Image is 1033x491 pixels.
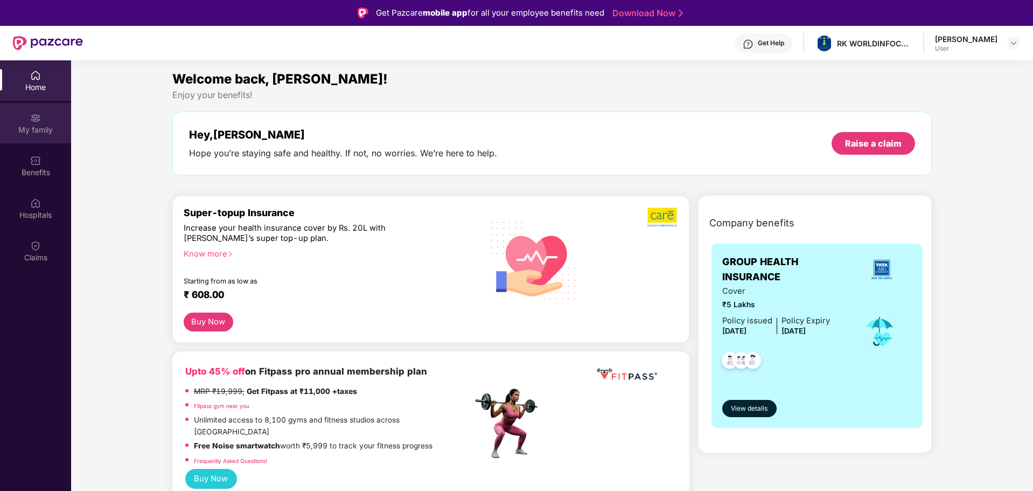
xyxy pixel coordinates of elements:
img: svg+xml;base64,PHN2ZyBpZD0iSGVscC0zMngzMiIgeG1sbnM9Imh0dHA6Ly93d3cudzMub3JnLzIwMDAvc3ZnIiB3aWR0aD... [743,39,753,50]
img: svg+xml;base64,PHN2ZyB4bWxucz0iaHR0cDovL3d3dy53My5vcmcvMjAwMC9zdmciIHhtbG5zOnhsaW5rPSJodHRwOi8vd3... [482,208,585,312]
p: worth ₹5,999 to track your fitness progress [194,440,432,452]
img: whatsapp%20image%202024-01-05%20at%2011.24.52%20am.jpeg [816,36,832,51]
img: svg+xml;base64,PHN2ZyB4bWxucz0iaHR0cDovL3d3dy53My5vcmcvMjAwMC9zdmciIHdpZHRoPSI0OC45MTUiIGhlaWdodD... [728,349,755,375]
b: Upto 45% off [185,366,245,377]
div: Enjoy your benefits! [172,89,932,101]
img: fpp.png [472,386,547,461]
div: User [935,44,997,53]
button: View details [722,400,777,417]
div: Get Pazcare for all your employee benefits need [376,6,604,19]
div: ₹ 608.00 [184,289,462,302]
button: Buy Now [185,469,237,489]
img: fppp.png [595,364,659,384]
a: Download Now [612,8,680,19]
span: ₹5 Lakhs [722,299,830,311]
div: Increase your health insurance cover by Rs. 20L with [PERSON_NAME]’s super top-up plan. [184,223,425,244]
img: Stroke [679,8,683,19]
b: on Fitpass pro annual membership plan [185,366,427,377]
strong: Get Fitpass at ₹11,000 +taxes [247,387,357,396]
img: New Pazcare Logo [13,36,83,50]
strong: mobile app [423,8,467,18]
img: b5dec4f62d2307b9de63beb79f102df3.png [647,207,678,227]
img: svg+xml;base64,PHN2ZyB3aWR0aD0iMjAiIGhlaWdodD0iMjAiIHZpZXdCb3g9IjAgMCAyMCAyMCIgZmlsbD0ibm9uZSIgeG... [30,113,41,123]
img: svg+xml;base64,PHN2ZyBpZD0iSG9tZSIgeG1sbnM9Imh0dHA6Ly93d3cudzMub3JnLzIwMDAvc3ZnIiB3aWR0aD0iMjAiIG... [30,70,41,81]
img: svg+xml;base64,PHN2ZyBpZD0iQ2xhaW0iIHhtbG5zPSJodHRwOi8vd3d3LnczLm9yZy8yMDAwL3N2ZyIgd2lkdGg9IjIwIi... [30,240,41,251]
img: svg+xml;base64,PHN2ZyBpZD0iRHJvcGRvd24tMzJ4MzIiIHhtbG5zPSJodHRwOi8vd3d3LnczLm9yZy8yMDAwL3N2ZyIgd2... [1009,39,1018,47]
img: Logo [358,8,368,18]
div: Know more [184,249,466,257]
button: Buy Now [184,313,233,331]
span: GROUP HEALTH INSURANCE [722,254,851,285]
span: Cover [722,285,830,298]
a: Fitpass gym near you [194,403,249,409]
span: right [227,251,233,257]
div: RK WORLDINFOCOM PRIVATE LIMITED [837,38,912,49]
img: svg+xml;base64,PHN2ZyBpZD0iQmVuZWZpdHMiIHhtbG5zPSJodHRwOi8vd3d3LnczLm9yZy8yMDAwL3N2ZyIgd2lkdGg9Ij... [30,155,41,166]
p: Unlimited access to 8,100 gyms and fitness studios across [GEOGRAPHIC_DATA] [194,414,472,438]
img: icon [862,314,897,349]
span: Company benefits [709,216,794,231]
a: Frequently Asked Questions! [194,458,267,464]
div: Raise a claim [845,137,902,149]
span: Welcome back, [PERSON_NAME]! [172,71,388,87]
div: Starting from as low as [184,277,427,285]
span: View details [731,404,767,414]
img: svg+xml;base64,PHN2ZyBpZD0iSG9zcGl0YWxzIiB4bWxucz0iaHR0cDovL3d3dy53My5vcmcvMjAwMC9zdmciIHdpZHRoPS... [30,198,41,209]
div: Get Help [758,39,784,47]
img: svg+xml;base64,PHN2ZyB4bWxucz0iaHR0cDovL3d3dy53My5vcmcvMjAwMC9zdmciIHdpZHRoPSI0OC45NDMiIGhlaWdodD... [717,349,743,375]
div: Hope you’re staying safe and healthy. If not, no worries. We’re here to help. [189,148,497,159]
img: svg+xml;base64,PHN2ZyB4bWxucz0iaHR0cDovL3d3dy53My5vcmcvMjAwMC9zdmciIHdpZHRoPSI0OC45NDMiIGhlaWdodD... [739,349,766,375]
img: insurerLogo [867,255,896,284]
div: Super-topup Insurance [184,207,472,218]
del: MRP ₹19,999, [194,387,245,396]
span: [DATE] [722,327,746,335]
div: Policy Expiry [781,315,830,327]
div: Policy issued [722,315,772,327]
span: [DATE] [781,327,806,335]
div: [PERSON_NAME] [935,34,997,44]
strong: Free Noise smartwatch [194,441,280,450]
div: Hey, [PERSON_NAME] [189,128,497,141]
